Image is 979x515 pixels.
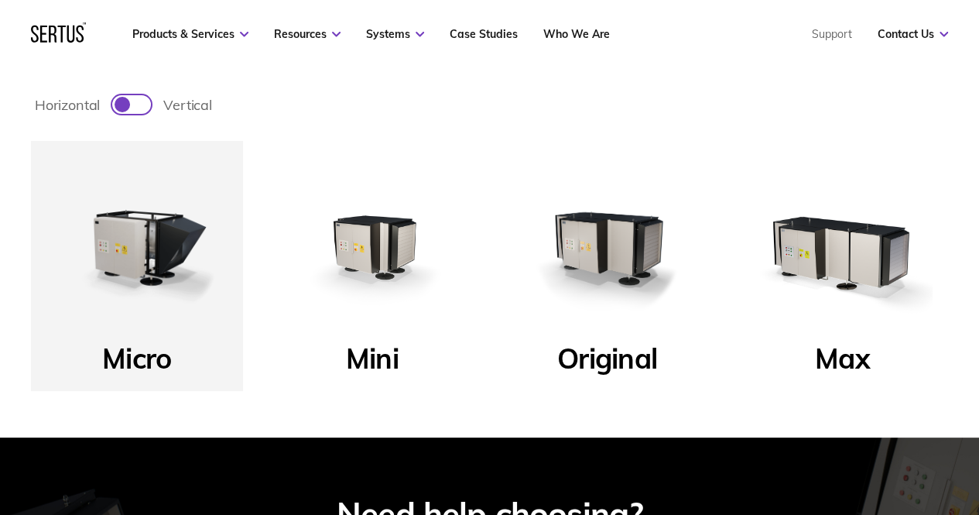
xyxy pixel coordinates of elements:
img: Original [517,156,698,338]
img: Max [751,156,933,338]
p: Mini [346,341,399,385]
img: Mini [282,156,463,338]
a: Contact Us [878,27,948,41]
a: Resources [274,27,341,41]
a: Products & Services [132,27,248,41]
span: horizontal [35,96,100,114]
a: Support [812,27,852,41]
p: Micro [102,341,171,385]
iframe: Chat Widget [700,335,979,515]
p: Original [557,341,657,385]
a: Case Studies [450,27,518,41]
img: Micro [46,156,228,338]
span: vertical [163,96,212,114]
a: Systems [366,27,424,41]
a: Who We Are [543,27,610,41]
